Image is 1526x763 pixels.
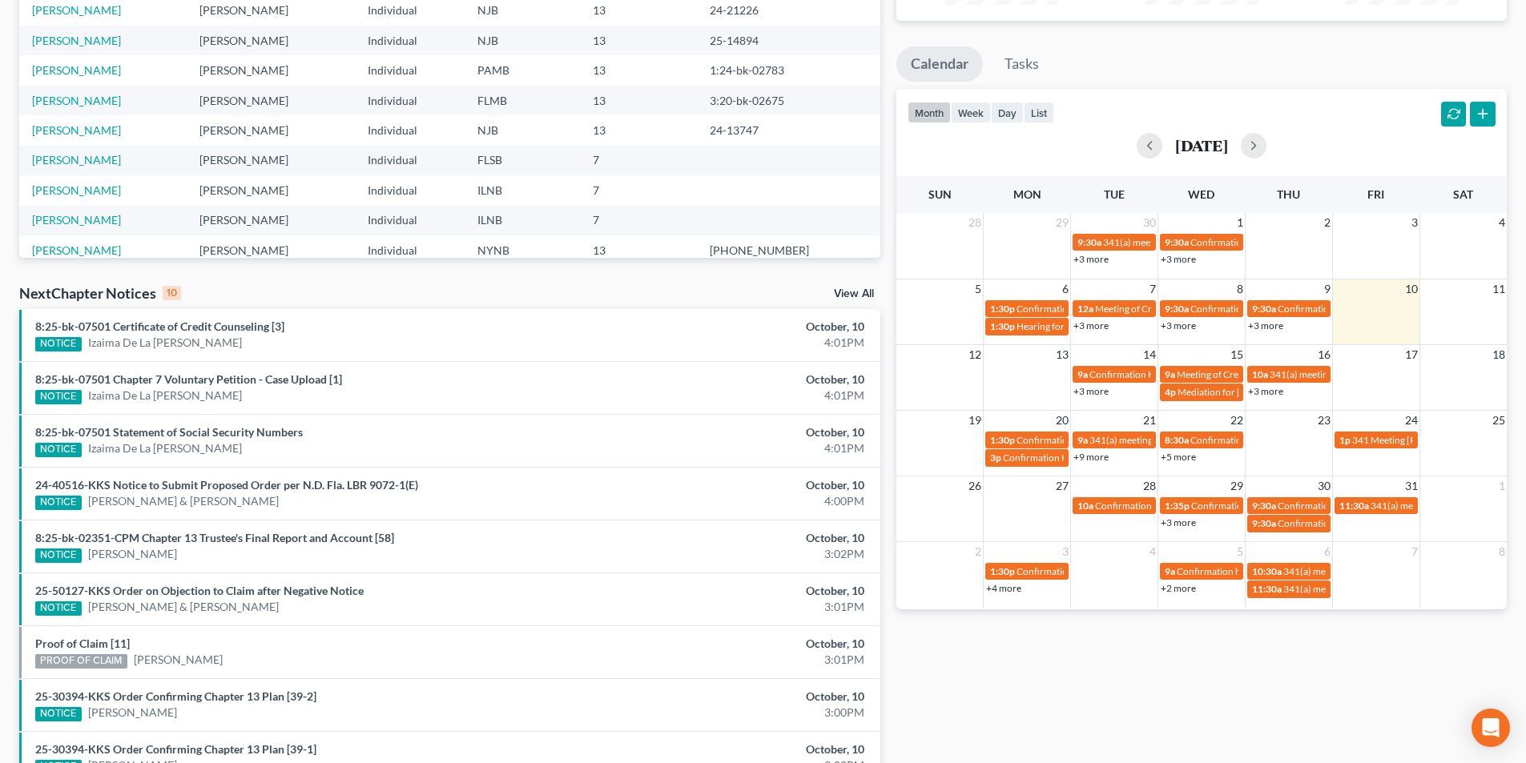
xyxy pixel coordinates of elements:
[598,705,864,721] div: 3:00PM
[1277,187,1300,201] span: Thu
[355,86,465,115] td: Individual
[951,102,991,123] button: week
[465,206,580,235] td: ILNB
[1013,187,1041,201] span: Mon
[697,235,880,265] td: [PHONE_NUMBER]
[1054,476,1070,496] span: 27
[1054,411,1070,430] span: 20
[355,206,465,235] td: Individual
[1403,345,1419,364] span: 17
[990,46,1053,82] a: Tasks
[1077,303,1093,315] span: 12a
[355,26,465,55] td: Individual
[973,279,983,299] span: 5
[697,55,880,85] td: 1:24-bk-02783
[32,63,121,77] a: [PERSON_NAME]
[598,319,864,335] div: October, 10
[88,335,242,351] a: Izaima De La [PERSON_NAME]
[967,411,983,430] span: 19
[1095,303,1273,315] span: Meeting of Creditors for [PERSON_NAME]
[1252,517,1276,529] span: 9:30a
[1003,452,1186,464] span: Confirmation Hearing for [PERSON_NAME]
[1252,565,1282,577] span: 10:30a
[1248,385,1283,397] a: +3 more
[1017,320,1141,332] span: Hearing for [PERSON_NAME]
[187,206,354,235] td: [PERSON_NAME]
[1073,451,1109,463] a: +9 more
[1165,303,1189,315] span: 9:30a
[580,146,697,175] td: 7
[1017,303,1198,315] span: Confirmation hearing for [PERSON_NAME]
[1054,213,1070,232] span: 29
[1491,279,1507,299] span: 11
[1229,411,1245,430] span: 22
[35,742,316,756] a: 25-30394-KKS Order Confirming Chapter 13 Plan [39-1]
[1141,213,1158,232] span: 30
[1403,476,1419,496] span: 31
[187,146,354,175] td: [PERSON_NAME]
[35,337,82,351] div: NOTICE
[598,477,864,493] div: October, 10
[1270,368,1424,380] span: 341(a) meeting for [PERSON_NAME]
[990,452,1001,464] span: 3p
[465,55,580,85] td: PAMB
[1252,368,1268,380] span: 10a
[990,320,1015,332] span: 1:30p
[35,443,82,457] div: NOTICE
[1316,411,1332,430] span: 23
[1491,345,1507,364] span: 18
[1161,319,1196,331] a: +3 more
[1141,411,1158,430] span: 21
[1024,102,1054,123] button: list
[1339,500,1369,512] span: 11:30a
[1367,187,1384,201] span: Fri
[1497,476,1507,496] span: 1
[598,689,864,705] div: October, 10
[1073,385,1109,397] a: +3 more
[355,175,465,205] td: Individual
[598,636,864,652] div: October, 10
[1061,542,1070,561] span: 3
[973,542,983,561] span: 2
[1491,411,1507,430] span: 25
[1104,187,1125,201] span: Tue
[598,530,864,546] div: October, 10
[1283,583,1438,595] span: 341(a) meeting for [PERSON_NAME]
[1089,434,1244,446] span: 341(a) meeting for [PERSON_NAME]
[1278,303,1460,315] span: Confirmation hearing for [PERSON_NAME]
[697,86,880,115] td: 3:20-bk-02675
[32,3,121,17] a: [PERSON_NAME]
[187,175,354,205] td: [PERSON_NAME]
[1165,565,1175,577] span: 9a
[1229,345,1245,364] span: 15
[1089,368,1273,380] span: Confirmation Hearing for [PERSON_NAME]
[598,652,864,668] div: 3:01PM
[1177,368,1355,380] span: Meeting of Creditors for [PERSON_NAME]
[1095,500,1264,512] span: Confirmation Hearing [PERSON_NAME]
[1178,386,1312,398] span: Mediation for [PERSON_NAME]
[1497,542,1507,561] span: 8
[32,183,121,197] a: [PERSON_NAME]
[1077,434,1088,446] span: 9a
[88,493,279,509] a: [PERSON_NAME] & [PERSON_NAME]
[134,652,223,668] a: [PERSON_NAME]
[32,153,121,167] a: [PERSON_NAME]
[1252,583,1282,595] span: 11:30a
[697,26,880,55] td: 25-14894
[598,440,864,456] div: 4:01PM
[991,102,1024,123] button: day
[1077,368,1088,380] span: 9a
[580,175,697,205] td: 7
[1141,345,1158,364] span: 14
[1077,236,1101,248] span: 9:30a
[580,115,697,145] td: 13
[1161,451,1196,463] a: +5 more
[32,94,121,107] a: [PERSON_NAME]
[355,55,465,85] td: Individual
[896,46,983,82] a: Calendar
[580,55,697,85] td: 13
[88,440,242,456] a: Izaima De La [PERSON_NAME]
[1161,516,1196,528] a: +3 more
[35,531,394,544] a: 8:25-bk-02351-CPM Chapter 13 Trustee's Final Report and Account [58]
[1017,434,1198,446] span: Confirmation hearing for [PERSON_NAME]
